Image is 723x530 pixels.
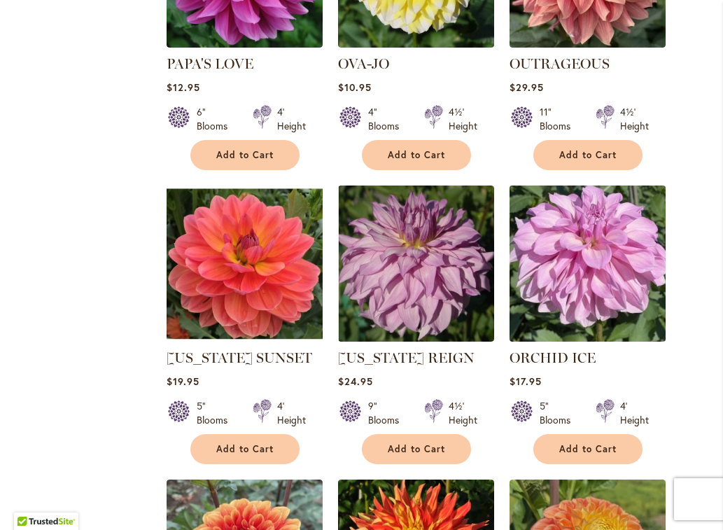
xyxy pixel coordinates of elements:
[510,349,596,366] a: ORCHID ICE
[216,149,274,161] span: Add to Cart
[362,140,471,170] button: Add to Cart
[10,480,50,519] iframe: Launch Accessibility Center
[338,331,494,344] a: OREGON REIGN
[338,37,494,50] a: OVA-JO
[388,443,445,455] span: Add to Cart
[216,443,274,455] span: Add to Cart
[505,181,669,345] img: ORCHID ICE
[190,434,300,464] button: Add to Cart
[510,55,610,72] a: OUTRAGEOUS
[338,81,372,94] span: $10.95
[510,375,542,388] span: $17.95
[167,375,199,388] span: $19.95
[167,331,323,344] a: OREGON SUNSET
[620,399,649,427] div: 4' Height
[449,105,477,133] div: 4½' Height
[167,349,312,366] a: [US_STATE] SUNSET
[197,105,236,133] div: 6" Blooms
[277,105,306,133] div: 4' Height
[338,349,475,366] a: [US_STATE] REIGN
[449,399,477,427] div: 4½' Height
[559,149,617,161] span: Add to Cart
[338,55,389,72] a: OVA-JO
[388,149,445,161] span: Add to Cart
[559,443,617,455] span: Add to Cart
[277,399,306,427] div: 4' Height
[338,375,373,388] span: $24.95
[368,105,407,133] div: 4" Blooms
[510,331,666,344] a: ORCHID ICE
[167,186,323,342] img: OREGON SUNSET
[167,37,323,50] a: PAPA'S LOVE
[190,140,300,170] button: Add to Cart
[197,399,236,427] div: 5" Blooms
[362,434,471,464] button: Add to Cart
[510,37,666,50] a: OUTRAGEOUS
[338,186,494,342] img: OREGON REIGN
[620,105,649,133] div: 4½' Height
[533,140,643,170] button: Add to Cart
[368,399,407,427] div: 9" Blooms
[510,81,544,94] span: $29.95
[533,434,643,464] button: Add to Cart
[540,399,579,427] div: 5" Blooms
[167,55,253,72] a: PAPA'S LOVE
[167,81,200,94] span: $12.95
[540,105,579,133] div: 11" Blooms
